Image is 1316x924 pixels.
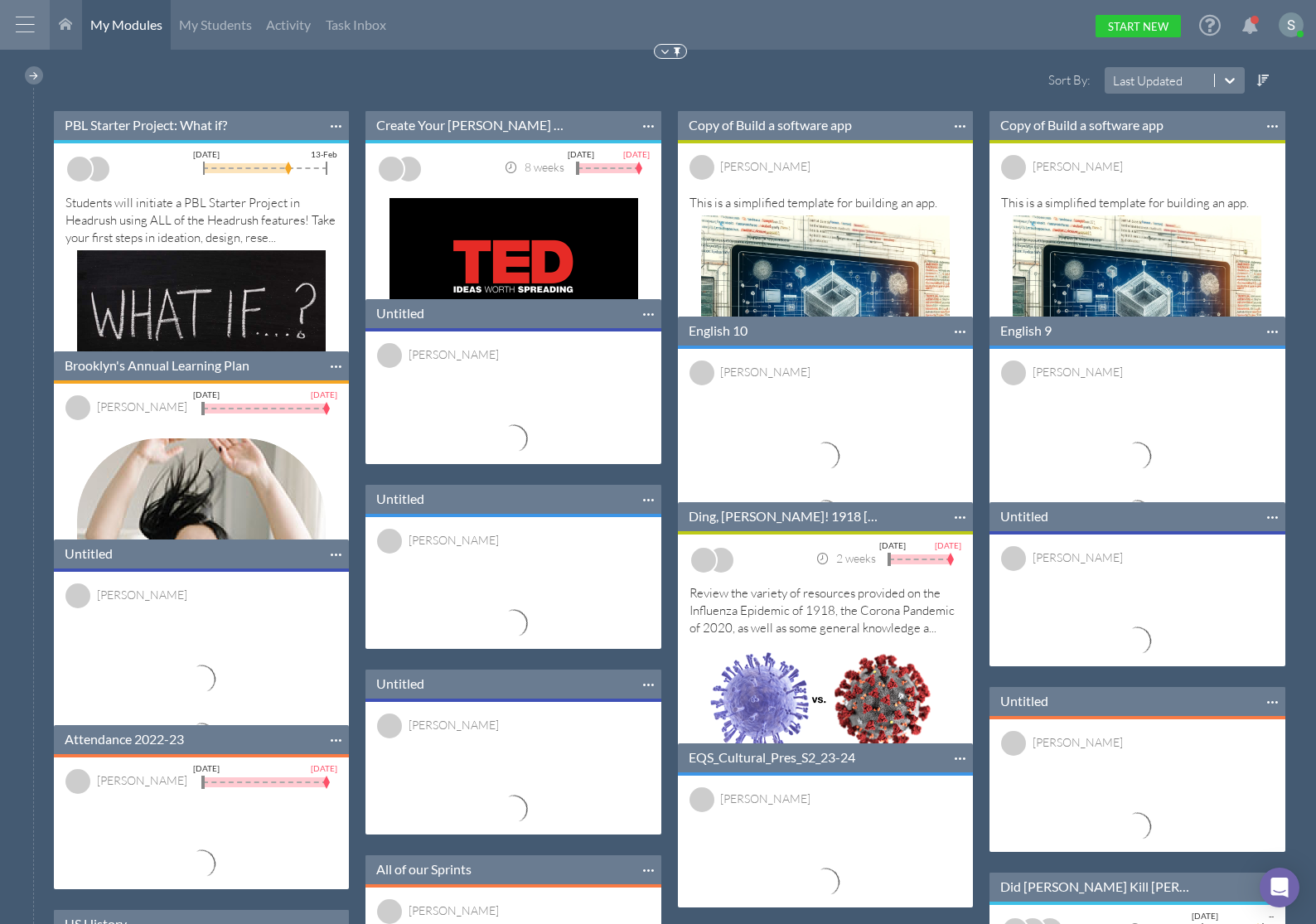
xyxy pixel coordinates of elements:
[65,356,249,375] a: Brooklyn's Annual Learning Plan
[65,116,227,134] a: PBL Starter Project: What if?
[689,322,748,340] a: English 10
[689,584,961,767] div: Review the variety of resources provided on the Influenza Epidemic of 1918, the Corona Pandemic o...
[757,865,893,899] img: Loading...
[935,538,961,553] div: [DATE]
[1279,12,1304,37] img: ACg8ocKKX03B5h8i416YOfGGRvQH7qkhkMU_izt_hUWC0FdG_LDggA=s96-c
[568,147,594,162] div: [DATE]
[1033,548,1123,567] div: Shane Krukowski
[409,901,499,920] div: Shane Krukowski
[1192,908,1218,923] div: [DATE]
[311,147,337,162] div: 13-Feb
[1000,692,1048,710] a: Untitled
[326,17,386,32] span: Task Inbox
[376,675,424,693] a: Untitled
[720,157,810,176] div: Shane Krukowski
[504,160,564,174] span: 8 weeks
[701,215,950,464] img: summary thumbnail
[266,17,311,32] span: Activity
[311,387,337,402] div: [DATE]
[1033,733,1123,752] div: Shane Krukowski
[133,720,269,754] img: Loading...
[689,748,855,767] a: EQS_Cultural_Pres_S2_23-24
[90,17,162,32] span: My Modules
[376,304,424,322] a: Untitled
[1069,624,1205,658] img: Loading...
[1069,439,1205,473] img: Loading...
[65,730,184,748] a: Attendance 2022-23
[1113,72,1183,89] div: Last Updated
[376,860,472,878] a: All of our Sprints
[815,551,876,565] span: 2 weeks
[409,715,499,734] div: Shane Krukowski
[689,507,880,525] a: Ding, [PERSON_NAME]! 1918 [MEDICAL_DATA] vs. 2020 Corona
[193,387,220,402] div: [DATE]
[689,194,961,468] div: This is a simplified template for building an app.
[1013,215,1261,464] img: summary thumbnail
[1000,322,1052,340] a: English 9
[757,497,893,531] img: Loading...
[97,397,187,416] div: Brooklyn Fisher
[77,250,326,375] img: summary thumbnail
[1096,15,1181,37] a: Start New
[1000,116,1164,134] a: Copy of Build a software app
[623,147,650,162] div: [DATE]
[1000,507,1048,525] a: Untitled
[757,439,893,473] img: Loading...
[1260,868,1299,907] div: Open Intercom Messenger
[445,792,581,826] img: Loading...
[879,538,906,553] div: [DATE]
[1069,497,1205,531] img: Loading...
[97,771,187,790] div: Shane Krukowski
[97,585,187,604] div: Shane Krukowski
[1033,362,1123,381] div: Shane Krukowski
[445,607,581,641] img: Loading...
[720,789,810,808] div: Shane Krukowski
[389,198,638,336] img: summary thumbnail
[671,46,684,58] img: Pin to Top
[1018,71,1095,89] label: Sort By:
[77,438,326,687] img: summary thumbnail
[311,761,337,776] div: [DATE]
[193,761,220,776] div: [DATE]
[65,544,113,563] a: Untitled
[65,194,337,379] div: Students will initiate a PBL Starter Project in Headrush using ALL of the Headrush features! Take...
[445,422,581,456] img: Loading...
[133,662,269,696] img: Loading...
[133,847,269,881] img: Loading...
[1000,878,1192,896] a: Did [PERSON_NAME] Kill [PERSON_NAME]? A Lesson in Civilized vs. Uncivilized
[720,362,810,381] div: Shane Krukowski
[1033,157,1123,176] div: Shane Krukowski
[1069,810,1205,844] img: Loading...
[193,147,220,162] div: [DATE]
[1269,908,1274,923] div: --
[701,641,950,762] img: summary thumbnail
[376,116,568,134] a: Create Your [PERSON_NAME] Talk-----
[409,345,499,364] div: Shane Krukowski
[409,530,499,549] div: Shane Krukowski
[1001,194,1273,468] div: This is a simplified template for building an app.
[376,490,424,508] a: Untitled
[689,116,852,134] a: Copy of Build a software app
[179,17,252,32] span: My Students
